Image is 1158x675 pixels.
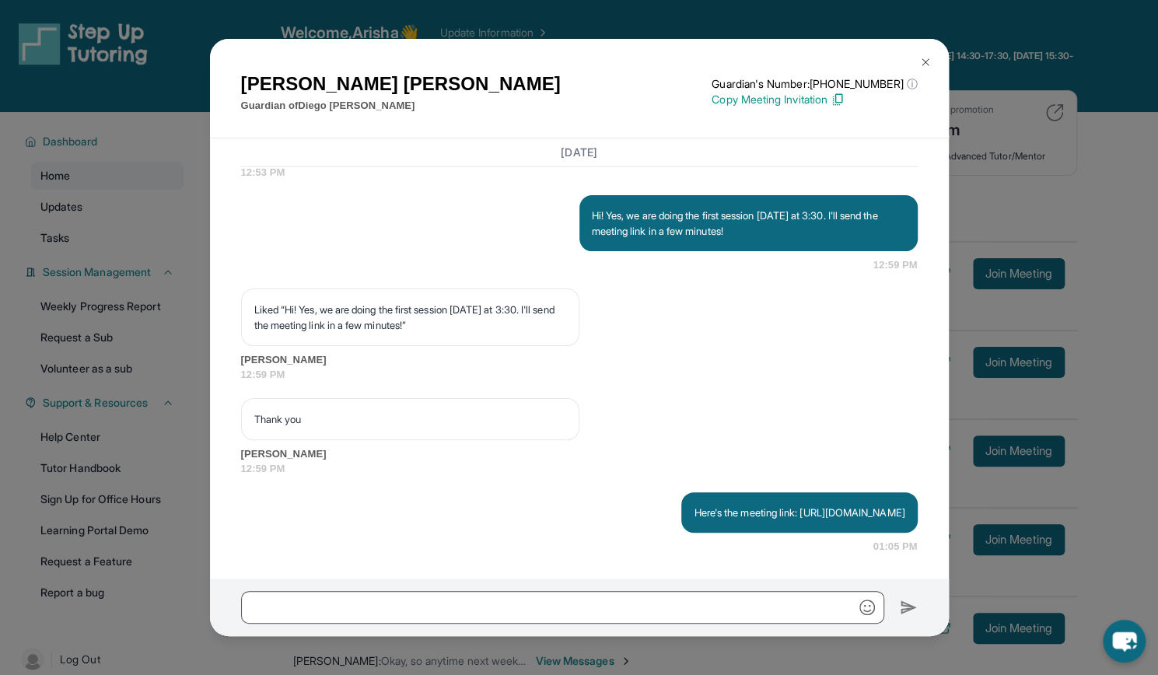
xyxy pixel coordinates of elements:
[873,257,918,273] span: 12:59 PM
[241,367,918,383] span: 12:59 PM
[241,352,918,368] span: [PERSON_NAME]
[241,461,918,477] span: 12:59 PM
[906,76,917,92] span: ⓘ
[859,600,875,615] img: Emoji
[241,98,561,114] p: Guardian of Diego [PERSON_NAME]
[873,539,918,554] span: 01:05 PM
[1103,620,1146,663] button: chat-button
[241,446,918,462] span: [PERSON_NAME]
[831,93,845,107] img: Copy Icon
[241,70,561,98] h1: [PERSON_NAME] [PERSON_NAME]
[900,598,918,617] img: Send icon
[694,505,904,520] p: Here's the meeting link: [URL][DOMAIN_NAME]
[712,76,917,92] p: Guardian's Number: [PHONE_NUMBER]
[592,208,905,239] p: Hi! Yes, we are doing the first session [DATE] at 3:30. I'll send the meeting link in a few minutes!
[254,302,566,333] p: Liked “Hi! Yes, we are doing the first session [DATE] at 3:30. I'll send the meeting link in a fe...
[254,411,566,427] p: Thank you
[919,56,932,68] img: Close Icon
[241,145,918,160] h3: [DATE]
[712,92,917,107] p: Copy Meeting Invitation
[241,165,918,180] span: 12:53 PM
